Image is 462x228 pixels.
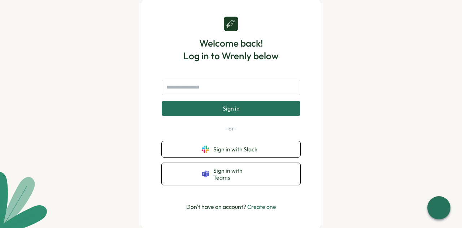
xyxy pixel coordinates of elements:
p: -or- [162,125,300,133]
button: Sign in with Slack [162,141,300,157]
button: Sign in with Teams [162,163,300,185]
span: Sign in [223,105,240,112]
a: Create one [247,203,276,210]
h1: Welcome back! Log in to Wrenly below [183,37,279,62]
button: Sign in [162,101,300,116]
span: Sign in with Slack [213,146,260,152]
p: Don't have an account? [186,202,276,211]
span: Sign in with Teams [213,167,260,181]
